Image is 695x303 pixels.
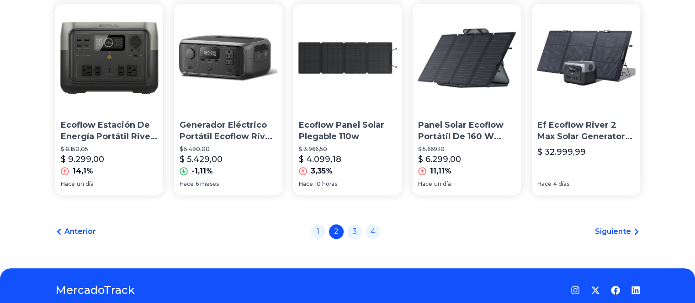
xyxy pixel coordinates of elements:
p: $ 6.299,00 [418,153,461,166]
a: Anterior [55,226,96,237]
a: LinkedIn [631,286,640,295]
p: $ 5.490,00 [180,146,277,153]
p: $ 5.429,00 [180,153,223,166]
span: Hace [180,180,194,188]
a: 3 [347,224,362,239]
span: Hace [61,180,75,188]
span: 4 días [553,180,569,188]
span: un día [77,180,94,188]
a: Ecoflow Panel Solar Plegable 110wEcoflow Panel Solar Plegable 110w$ 3.966,50$ 4.099,183,35%Hace10... [293,4,402,195]
p: Ecoflow Panel Solar Plegable 110w [299,119,396,142]
img: Panel Solar Ecoflow Portátil De 160 W Para Estacion Ecoflow [413,4,521,112]
img: Generador Eléctrico Portátil Ecoflow River 3 245wh Lifepo4 [174,4,282,112]
p: 11,11% [430,166,451,177]
p: $ 32.999,99 [537,146,586,158]
a: Facebook [611,286,620,295]
p: $ 3.966,50 [299,146,396,153]
img: Ecoflow Panel Solar Plegable 110w [293,4,402,112]
a: Ecoflow Estación De Energía Portátil River 2 MaxEcoflow Estación De Energía Portátil River 2 Max$... [55,4,164,195]
span: 10 horas [315,180,337,188]
p: Ecoflow Estación De Energía Portátil River 2 Max [61,119,158,142]
p: $ 8.150,05 [61,146,158,153]
a: Instagram [571,286,580,295]
p: 3,35% [311,166,333,177]
p: $ 5.669,10 [418,146,515,153]
span: Hace [418,180,432,188]
img: Ecoflow Estación De Energía Portátil River 2 Max [55,4,164,112]
span: Hace [299,180,313,188]
p: $ 9.299,00 [61,153,104,166]
span: Siguiente [595,226,631,237]
a: Panel Solar Ecoflow Portátil De 160 W Para Estacion EcoflowPanel Solar Ecoflow Portátil De 160 W ... [413,4,521,195]
a: 4 [366,224,380,239]
a: Generador Eléctrico Portátil Ecoflow River 3 245wh Lifepo4Generador Eléctrico Portátil Ecoflow Ri... [174,4,282,195]
span: Hace [537,180,552,188]
a: Ef Ecoflow River 2 Max Solar Generator 512wh Long-life LifeEf Ecoflow River 2 Max Solar Generator... [532,4,640,195]
span: Anterior [64,226,96,237]
p: 14,1% [73,166,93,177]
img: Ef Ecoflow River 2 Max Solar Generator 512wh Long-life Life [532,4,640,112]
span: un día [434,180,451,188]
p: Panel Solar Ecoflow Portátil De 160 W Para Estacion Ecoflow [418,119,515,142]
p: Generador Eléctrico Portátil Ecoflow River 3 245wh Lifepo4 [180,119,277,142]
span: 6 meses [196,180,219,188]
a: 1 [311,224,325,239]
a: Siguiente [595,226,640,237]
p: $ 4.099,18 [299,153,341,166]
p: -1,11% [191,166,213,177]
p: Ef Ecoflow River 2 Max Solar Generator 512wh Long-life Life [537,119,635,142]
a: Twitter [591,286,600,295]
a: MercadoTrack [55,283,135,298]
